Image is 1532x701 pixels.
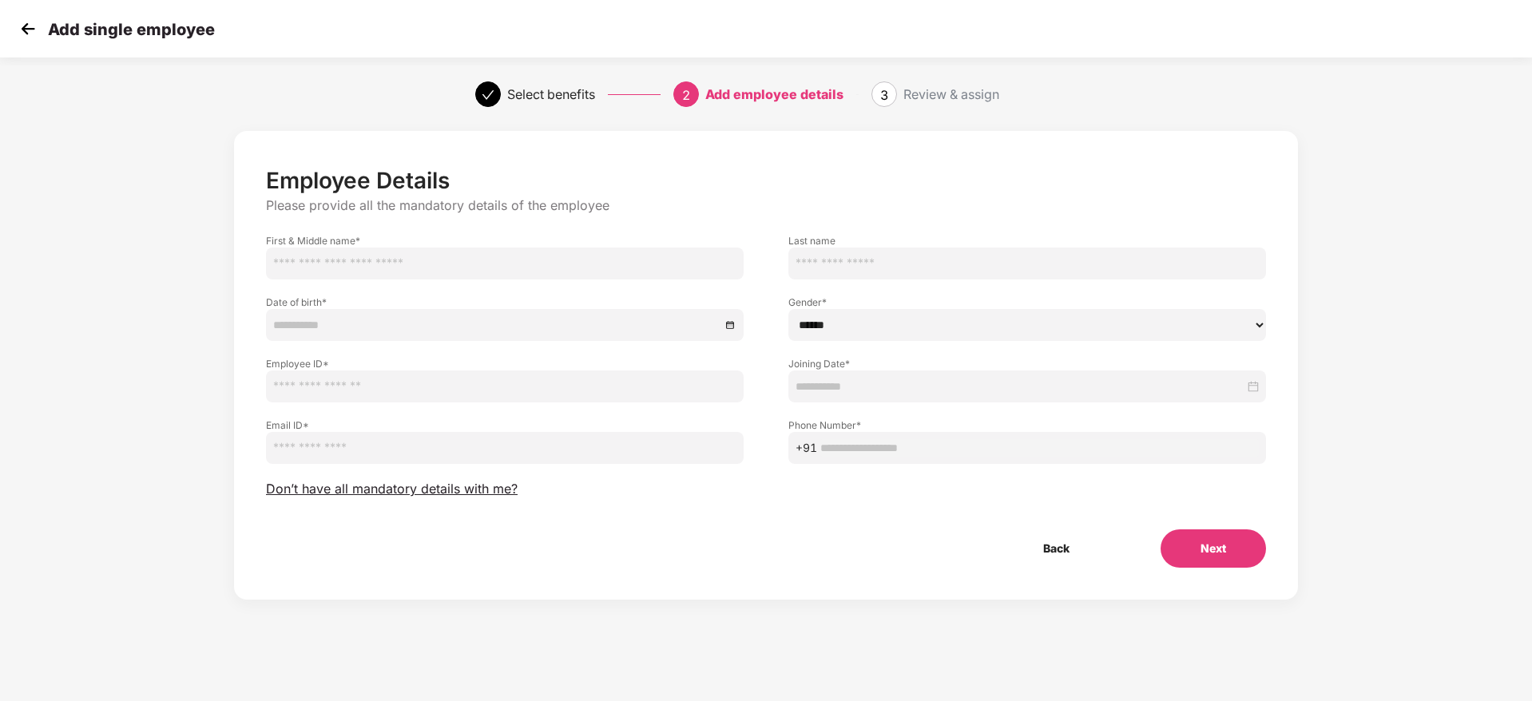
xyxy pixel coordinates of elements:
[266,418,744,432] label: Email ID
[788,357,1266,370] label: Joining Date
[48,20,215,39] p: Add single employee
[1161,529,1266,568] button: Next
[682,87,690,103] span: 2
[788,295,1266,309] label: Gender
[482,89,494,101] span: check
[705,81,843,107] div: Add employee details
[880,87,888,103] span: 3
[903,81,999,107] div: Review & assign
[266,197,1266,214] p: Please provide all the mandatory details of the employee
[266,295,744,309] label: Date of birth
[788,234,1266,248] label: Last name
[507,81,595,107] div: Select benefits
[266,481,518,497] span: Don’t have all mandatory details with me?
[788,418,1266,432] label: Phone Number
[1003,529,1109,568] button: Back
[796,439,817,457] span: +91
[16,17,40,41] img: svg+xml;base64,PHN2ZyB4bWxucz0iaHR0cDovL3d3dy53My5vcmcvMjAwMC9zdmciIHdpZHRoPSIzMCIgaGVpZ2h0PSIzMC...
[266,357,744,370] label: Employee ID
[266,234,744,248] label: First & Middle name
[266,167,1266,194] p: Employee Details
